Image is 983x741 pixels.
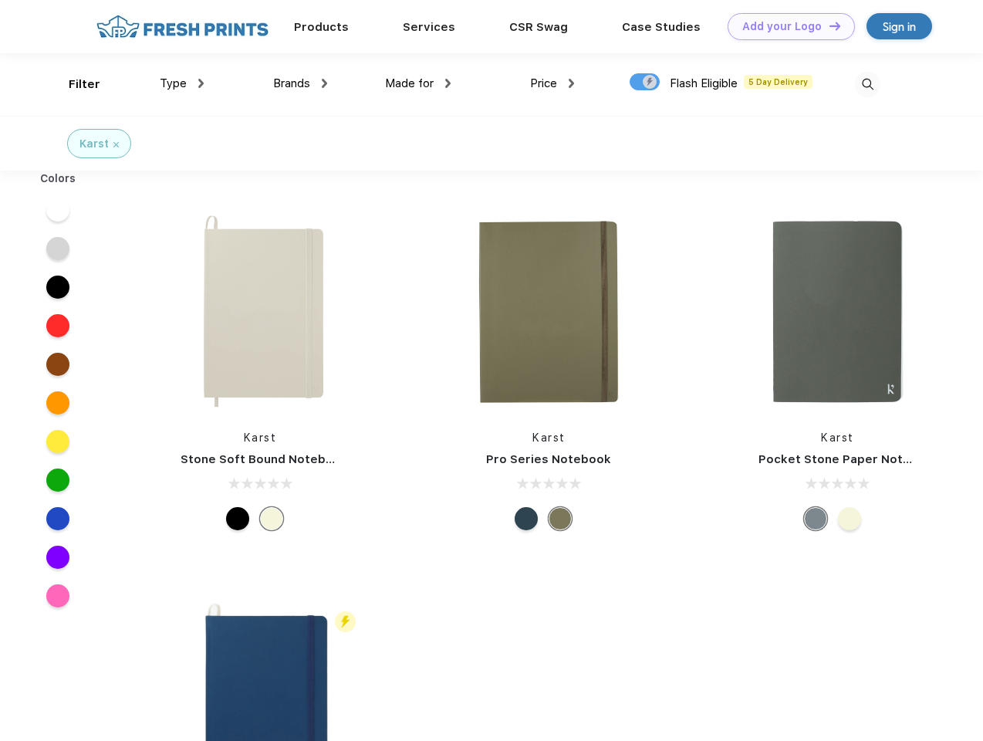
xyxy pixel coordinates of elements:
[273,76,310,90] span: Brands
[385,76,434,90] span: Made for
[244,431,277,444] a: Karst
[758,452,941,466] a: Pocket Stone Paper Notebook
[226,507,249,530] div: Black
[113,142,119,147] img: filter_cancel.svg
[446,209,651,414] img: func=resize&h=266
[549,507,572,530] div: Olive
[335,611,356,632] img: flash_active_toggle.svg
[322,79,327,88] img: dropdown.png
[804,507,827,530] div: Gray
[855,72,880,97] img: desktop_search.svg
[829,22,840,30] img: DT
[486,452,611,466] a: Pro Series Notebook
[445,79,451,88] img: dropdown.png
[198,79,204,88] img: dropdown.png
[838,507,861,530] div: Beige
[744,75,812,89] span: 5 Day Delivery
[29,171,88,187] div: Colors
[532,431,566,444] a: Karst
[260,507,283,530] div: Beige
[821,431,854,444] a: Karst
[569,79,574,88] img: dropdown.png
[670,76,738,90] span: Flash Eligible
[294,20,349,34] a: Products
[530,76,557,90] span: Price
[866,13,932,39] a: Sign in
[735,209,941,414] img: func=resize&h=266
[69,76,100,93] div: Filter
[181,452,348,466] a: Stone Soft Bound Notebook
[883,18,916,36] div: Sign in
[509,20,568,34] a: CSR Swag
[515,507,538,530] div: Navy
[160,76,187,90] span: Type
[403,20,455,34] a: Services
[742,20,822,33] div: Add your Logo
[79,136,109,152] div: Karst
[157,209,363,414] img: func=resize&h=266
[92,13,273,40] img: fo%20logo%202.webp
